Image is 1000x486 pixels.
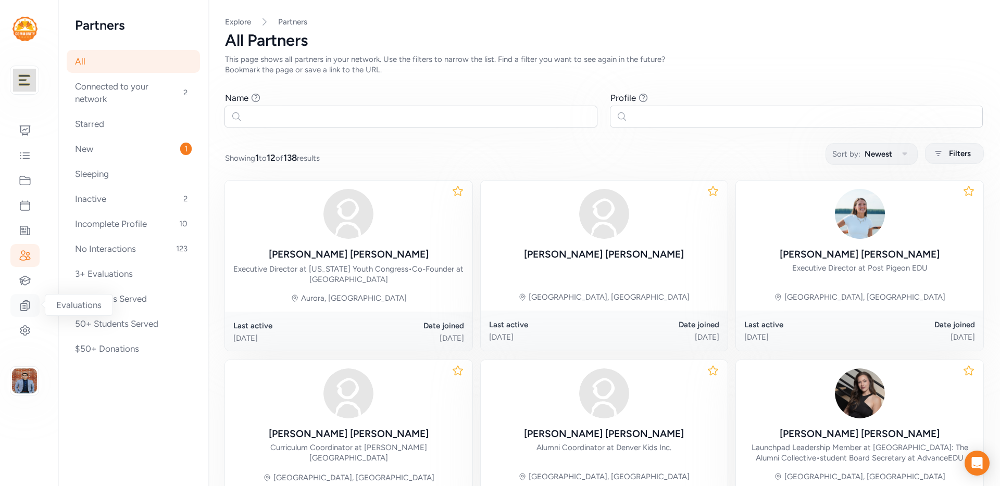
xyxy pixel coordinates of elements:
div: Date joined [860,319,975,330]
img: 0DPIIxx1R2Wz94mLe3Y3 [835,368,885,418]
img: avatar38fbb18c.svg [323,189,373,239]
div: [DATE] [744,332,859,342]
div: Connected to your network [67,75,200,110]
div: Launchpad Leadership Member at [GEOGRAPHIC_DATA]: The Alumni Collective student Board Secretary a... [744,442,975,463]
span: Sort by: [832,148,860,160]
div: 25+ Hours Served [67,287,200,310]
div: [PERSON_NAME] [PERSON_NAME] [524,427,684,441]
div: Date joined [604,319,719,330]
span: • [816,453,820,463]
div: New [67,137,200,160]
span: 138 [283,152,297,163]
span: 123 [172,242,192,255]
h2: Partners [75,17,192,33]
div: Inactive [67,187,200,210]
div: [PERSON_NAME] [PERSON_NAME] [780,427,940,441]
a: Partners [278,17,307,27]
div: 50+ Students Served [67,312,200,335]
div: Last active [233,321,348,331]
img: logo [12,17,37,41]
div: [GEOGRAPHIC_DATA], [GEOGRAPHIC_DATA] [273,472,434,483]
div: [GEOGRAPHIC_DATA], [GEOGRAPHIC_DATA] [529,292,690,302]
div: $50+ Donations [67,337,200,360]
div: Executive Director at [US_STATE] Youth Congress Co-Founder at [GEOGRAPHIC_DATA] [233,264,464,285]
img: avatar38fbb18c.svg [579,368,629,418]
div: [GEOGRAPHIC_DATA], [GEOGRAPHIC_DATA] [784,471,945,482]
div: [DATE] [604,332,719,342]
div: This page shows all partners in your network. Use the filters to narrow the list. Find a filter y... [225,54,692,75]
div: [DATE] [348,333,464,343]
span: 12 [267,152,276,163]
nav: Breadcrumb [225,17,983,27]
div: Sleeping [67,162,200,185]
div: Name [225,92,248,104]
div: [PERSON_NAME] [PERSON_NAME] [524,247,684,262]
div: [PERSON_NAME] [PERSON_NAME] [269,247,429,262]
a: Explore [225,17,251,27]
img: WH7E30O6RSWeGBXmrmQr [835,189,885,239]
div: Incomplete Profile [67,212,200,235]
div: No Interactions [67,237,200,260]
div: Alumni Coordinator at Denver Kids Inc. [536,442,671,453]
img: logo [13,69,36,92]
div: Open Intercom Messenger [965,451,990,476]
span: 2 [179,193,192,205]
div: [DATE] [489,332,604,342]
div: [PERSON_NAME] [PERSON_NAME] [780,247,940,262]
div: [GEOGRAPHIC_DATA], [GEOGRAPHIC_DATA] [784,292,945,302]
div: [PERSON_NAME] [PERSON_NAME] [269,427,429,441]
span: 1 [180,143,192,155]
div: [DATE] [233,333,348,343]
span: 1 [255,152,259,163]
div: Last active [489,319,604,330]
div: Aurora, [GEOGRAPHIC_DATA] [301,293,407,303]
div: Date joined [348,321,464,331]
div: 3+ Evaluations [67,262,200,285]
div: Curriculum Coordinator at [PERSON_NAME][GEOGRAPHIC_DATA] [233,442,464,463]
div: All [67,50,200,73]
img: avatar38fbb18c.svg [323,368,373,418]
span: • [408,264,412,274]
div: [DATE] [860,332,975,342]
div: All Partners [225,31,983,50]
div: Profile [610,92,636,104]
button: Sort by:Newest [826,143,918,165]
span: Newest [865,148,892,160]
span: 2 [179,86,192,99]
span: 10 [175,218,192,230]
span: Filters [949,147,971,160]
div: Starred [67,112,200,135]
div: [GEOGRAPHIC_DATA], [GEOGRAPHIC_DATA] [529,471,690,482]
img: avatar38fbb18c.svg [579,189,629,239]
div: Executive Director at Post Pigeon EDU [792,263,928,273]
div: Last active [744,319,859,330]
span: Showing to of results [225,151,320,164]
